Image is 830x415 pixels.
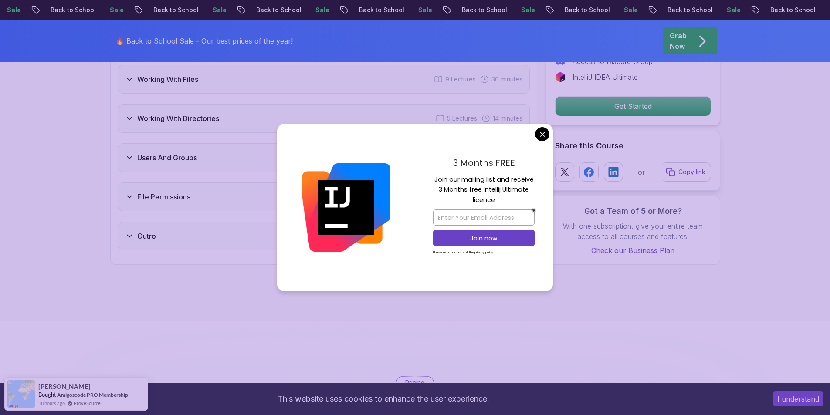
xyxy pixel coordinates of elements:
[137,231,156,241] h3: Outro
[402,6,430,14] p: Sale
[405,378,425,387] p: Pricing
[137,74,198,84] h3: Working With Files
[491,75,522,84] span: 30 minutes
[34,6,93,14] p: Back to School
[555,140,711,152] h2: Share this Course
[651,6,710,14] p: Back to School
[118,222,530,250] button: Outro5 Lectures 2 minutes
[555,221,711,242] p: With one subscription, give your entire team access to all courses and features.
[710,6,738,14] p: Sale
[196,6,224,14] p: Sale
[7,389,760,408] div: This website uses cookies to enhance the user experience.
[137,113,219,124] h3: Working With Directories
[38,391,56,398] span: Bought
[240,6,299,14] p: Back to School
[678,168,705,176] p: Copy link
[57,391,128,398] a: Amigoscode PRO Membership
[7,380,35,408] img: provesource social proof notification image
[556,97,711,116] p: Get Started
[670,30,687,51] p: Grab Now
[505,6,532,14] p: Sale
[773,391,823,406] button: Accept cookies
[548,6,607,14] p: Back to School
[555,72,566,82] img: jetbrains logo
[38,399,65,407] span: 18 hours ago
[661,162,711,182] button: Copy link
[115,36,293,46] p: 🔥 Back to School Sale - Our best prices of the year!
[299,6,327,14] p: Sale
[118,104,530,133] button: Working With Directories5 Lectures 14 minutes
[555,96,711,116] button: Get Started
[445,6,505,14] p: Back to School
[93,6,121,14] p: Sale
[555,245,711,256] a: Check our Business Plan
[137,152,197,163] h3: Users And Groups
[118,143,530,172] button: Users And Groups12 Lectures 29 minutes
[493,114,522,123] span: 14 minutes
[445,75,476,84] span: 9 Lectures
[38,383,91,390] span: [PERSON_NAME]
[754,6,813,14] p: Back to School
[555,205,711,217] h3: Got a Team of 5 or More?
[638,167,645,177] p: or
[342,6,402,14] p: Back to School
[118,182,530,211] button: File Permissions13 Lectures 45 minutes
[137,6,196,14] p: Back to School
[573,72,638,82] p: IntelliJ IDEA Ultimate
[74,399,101,407] a: ProveSource
[118,65,530,94] button: Working With Files9 Lectures 30 minutes
[137,192,190,202] h3: File Permissions
[447,114,477,123] span: 5 Lectures
[607,6,635,14] p: Sale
